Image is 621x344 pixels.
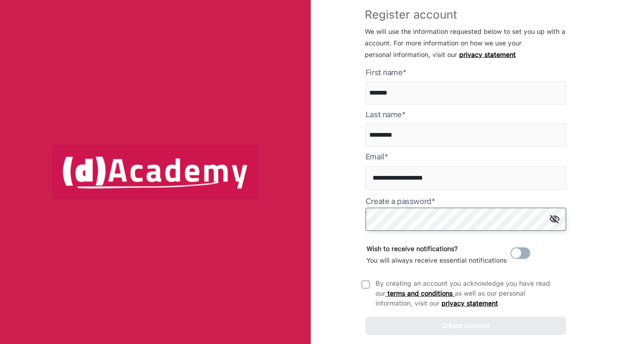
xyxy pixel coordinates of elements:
[365,28,565,59] span: We will use the information requested below to set you up with a account. For more information on...
[442,299,498,307] a: privacy statement
[52,145,258,199] img: logo
[366,243,507,266] div: You will always receive essential notifications
[385,289,455,297] a: terms and conditions
[550,215,560,223] img: icon
[361,280,370,289] img: unCheck
[442,320,490,332] div: Create Account
[366,245,458,253] b: Wish to receive notifications?
[375,279,561,308] div: By creating an account you acknowledge you have read our as well as our personal information, vis...
[459,51,516,59] a: privacy statement
[366,317,566,335] button: Create Account
[365,9,571,26] p: Register account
